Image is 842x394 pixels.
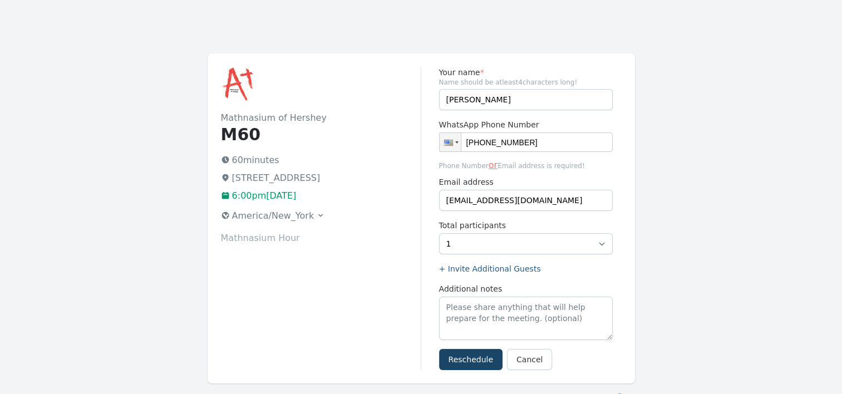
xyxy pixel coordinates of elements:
h2: Mathnasium of Hershey [221,111,421,125]
h1: M60 [221,125,421,145]
label: + Invite Additional Guests [439,263,613,274]
p: 60 minutes [221,154,421,167]
label: Email address [439,176,613,188]
span: [STREET_ADDRESS] [232,173,321,183]
input: 1 (702) 123-4567 [439,132,613,152]
img: Mathnasium of Hershey [221,67,257,102]
label: Your name [439,67,613,78]
button: Reschedule [439,349,503,370]
span: Name should be atleast 4 characters long! [439,78,613,87]
input: you@example.com [439,190,613,211]
span: Phone Number Email address is required! [439,159,613,172]
label: WhatsApp Phone Number [439,119,613,130]
a: Cancel [507,349,552,370]
label: Total participants [439,220,613,231]
button: America/New_York [216,207,330,225]
p: 6:00pm[DATE] [221,189,421,203]
input: Enter name (required) [439,89,613,110]
div: United States: + 1 [440,133,461,151]
label: Additional notes [439,283,613,294]
span: or [489,160,498,170]
p: Mathnasium Hour [221,232,421,245]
